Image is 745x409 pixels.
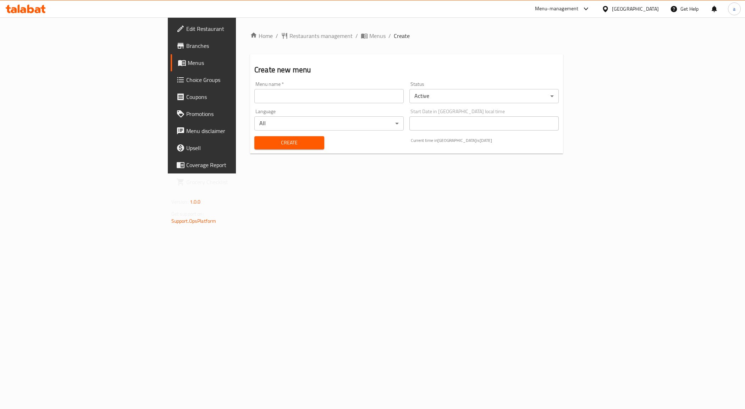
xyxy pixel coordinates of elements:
[254,116,404,131] div: All
[171,197,189,206] span: Version:
[733,5,735,13] span: a
[394,32,410,40] span: Create
[171,173,292,190] a: Grocery Checklist
[171,105,292,122] a: Promotions
[186,24,287,33] span: Edit Restaurant
[171,37,292,54] a: Branches
[171,156,292,173] a: Coverage Report
[281,32,353,40] a: Restaurants management
[250,32,563,40] nav: breadcrumb
[171,88,292,105] a: Coupons
[388,32,391,40] li: /
[186,178,287,186] span: Grocery Checklist
[409,89,559,103] div: Active
[188,59,287,67] span: Menus
[260,138,319,147] span: Create
[361,32,386,40] a: Menus
[186,42,287,50] span: Branches
[612,5,659,13] div: [GEOGRAPHIC_DATA]
[171,20,292,37] a: Edit Restaurant
[369,32,386,40] span: Menus
[171,209,204,219] span: Get support on:
[254,136,324,149] button: Create
[171,216,216,226] a: Support.OpsPlatform
[411,137,559,144] p: Current time in [GEOGRAPHIC_DATA] is [DATE]
[186,144,287,152] span: Upsell
[254,89,404,103] input: Please enter Menu name
[535,5,579,13] div: Menu-management
[289,32,353,40] span: Restaurants management
[190,197,201,206] span: 1.0.0
[254,65,559,75] h2: Create new menu
[171,54,292,71] a: Menus
[186,76,287,84] span: Choice Groups
[171,139,292,156] a: Upsell
[186,93,287,101] span: Coupons
[171,122,292,139] a: Menu disclaimer
[186,161,287,169] span: Coverage Report
[171,71,292,88] a: Choice Groups
[186,110,287,118] span: Promotions
[355,32,358,40] li: /
[186,127,287,135] span: Menu disclaimer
